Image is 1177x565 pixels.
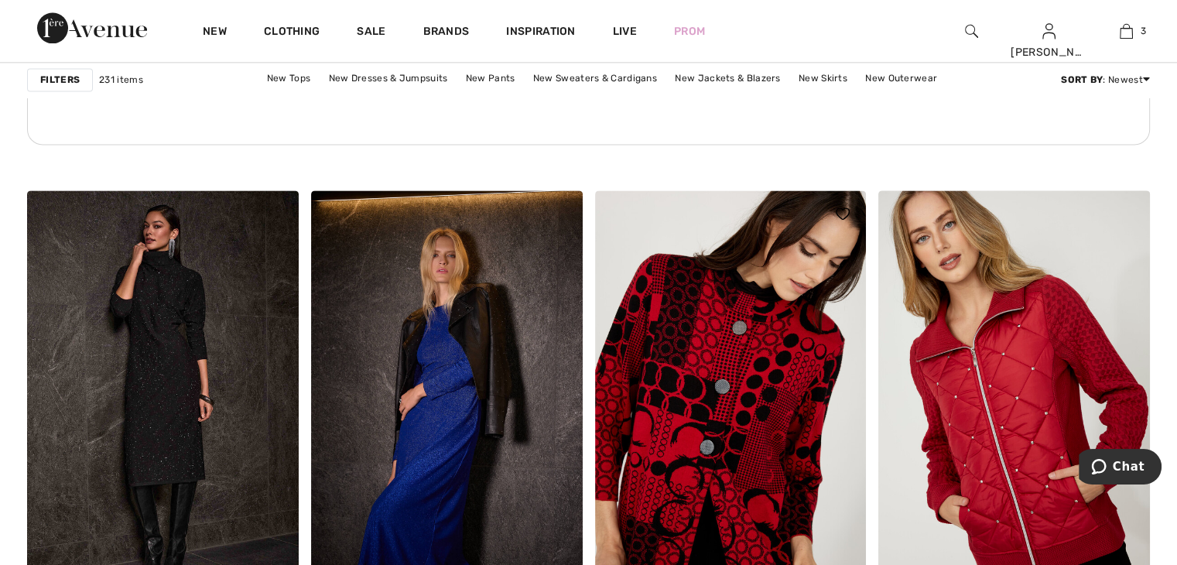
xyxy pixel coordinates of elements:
a: New Jackets & Blazers [667,68,788,88]
a: New Skirts [791,68,855,88]
strong: Filters [40,73,80,87]
a: Sign In [1042,23,1056,38]
a: 3 [1088,22,1164,40]
iframe: Opens a widget where you can chat to one of our agents [1079,449,1162,488]
img: 1ère Avenue [37,12,147,43]
img: heart_black_full.svg [836,207,850,220]
span: Inspiration [506,25,575,41]
img: My Bag [1120,22,1133,40]
a: New Pants [458,68,523,88]
a: Sale [357,25,385,41]
a: Prom [674,23,705,39]
a: New [203,25,227,41]
span: 231 items [99,73,143,87]
a: Clothing [264,25,320,41]
img: My Info [1042,22,1056,40]
a: Live [613,23,637,39]
a: Brands [423,25,470,41]
span: 3 [1141,24,1146,38]
strong: Sort By [1061,74,1103,85]
div: [PERSON_NAME] [1011,44,1086,60]
div: : Newest [1061,73,1150,87]
a: New Sweaters & Cardigans [525,68,665,88]
a: New Outerwear [857,68,945,88]
a: New Dresses & Jumpsuits [321,68,456,88]
img: search the website [965,22,978,40]
a: New Tops [259,68,318,88]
